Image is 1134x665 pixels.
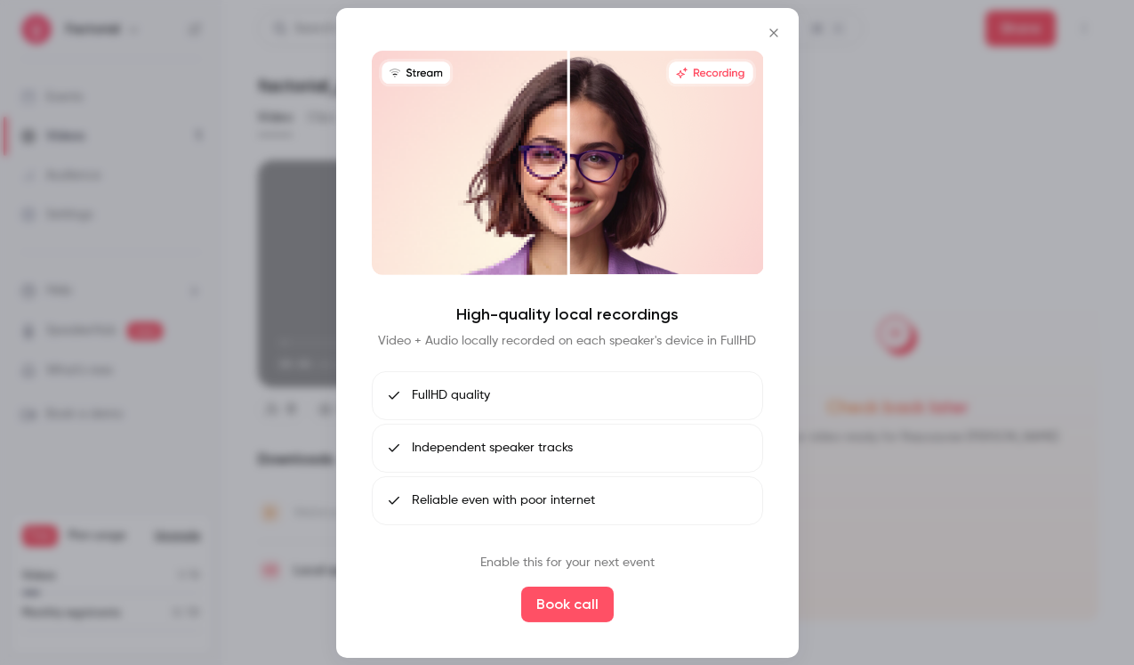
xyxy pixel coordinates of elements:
p: Enable this for your next event [480,554,655,572]
span: FullHD quality [412,386,490,405]
button: Book call [521,587,614,622]
span: Reliable even with poor internet [412,491,595,510]
button: Close [756,14,792,50]
h4: High-quality local recordings [456,304,679,325]
p: Video + Audio locally recorded on each speaker's device in FullHD [378,332,756,350]
span: Independent speaker tracks [412,439,573,458]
